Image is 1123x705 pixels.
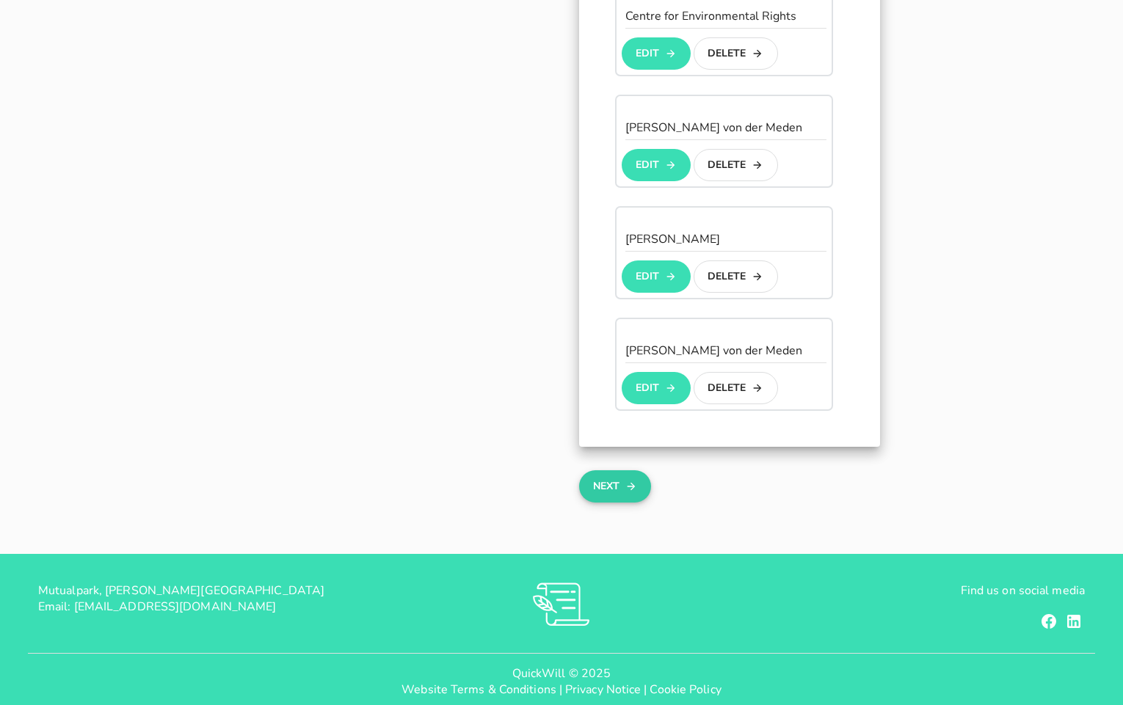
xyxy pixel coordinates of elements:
span: [PERSON_NAME] von der Meden [625,120,802,136]
img: RVs0sauIwKhMoGR03FLGkjXSOVwkZRnQsltkF0QxpTsornXsmh1o7vbL94pqF3d8sZvAAAAAElFTkSuQmCC [533,582,589,626]
button: Edit [622,372,690,404]
button: Delete [694,260,778,293]
span: Email: [EMAIL_ADDRESS][DOMAIN_NAME] [38,599,277,615]
button: Delete [694,372,778,404]
span: | [644,682,647,698]
span: Mutualpark, [PERSON_NAME][GEOGRAPHIC_DATA] [38,582,324,599]
a: Website Terms & Conditions [401,682,556,698]
button: Delete [694,149,778,181]
a: Cookie Policy [650,682,721,698]
span: [PERSON_NAME] [625,231,720,247]
p: QuickWill © 2025 [12,665,1111,682]
span: Centre for Environmental Rights [625,8,796,24]
p: Find us on social media [736,582,1085,599]
a: Privacy Notice [565,682,641,698]
button: Delete [694,37,778,70]
button: Next [579,470,650,503]
button: Edit [622,149,690,181]
span: [PERSON_NAME] von der Meden [625,343,802,359]
button: Edit [622,260,690,293]
button: Edit [622,37,690,70]
span: | [559,682,562,698]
